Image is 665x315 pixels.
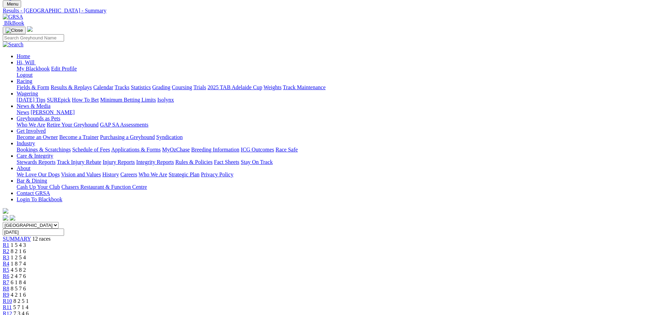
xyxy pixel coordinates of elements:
[3,286,9,291] a: R8
[3,34,64,41] input: Search
[3,304,12,310] a: R11
[3,27,26,34] button: Toggle navigation
[7,1,18,7] span: Menu
[241,159,273,165] a: Stay On Track
[17,122,657,128] div: Greyhounds as Pets
[241,147,274,152] a: ICG Outcomes
[32,236,51,242] span: 12 races
[3,261,9,267] a: R4
[51,84,92,90] a: Results & Replays
[3,267,9,273] span: R5
[191,147,239,152] a: Breeding Information
[17,115,60,121] a: Greyhounds as Pets
[193,84,206,90] a: Trials
[3,236,31,242] a: SUMMARY
[47,97,70,103] a: SUREpick
[100,97,156,103] a: Minimum Betting Limits
[3,8,657,14] a: Results - [GEOGRAPHIC_DATA] - Summary
[14,298,29,304] span: 8 2 5 1
[17,122,45,128] a: Who We Are
[3,20,24,26] a: BlkBook
[93,84,113,90] a: Calendar
[169,172,199,177] a: Strategic Plan
[139,172,167,177] a: Who We Are
[11,254,26,260] span: 1 2 5 4
[17,184,60,190] a: Cash Up Your Club
[3,248,9,254] a: R2
[4,20,24,26] span: BlkBook
[17,66,50,72] a: My Blackbook
[17,159,55,165] a: Stewards Reports
[264,84,282,90] a: Weights
[11,248,26,254] span: 8 2 1 6
[3,273,9,279] a: R6
[6,28,23,33] img: Close
[136,159,174,165] a: Integrity Reports
[11,242,26,248] span: 1 5 4 3
[17,84,657,91] div: Racing
[17,109,29,115] a: News
[3,254,9,260] a: R3
[157,97,174,103] a: Isolynx
[17,184,657,190] div: Bar & Dining
[17,72,33,78] a: Logout
[3,279,9,285] span: R7
[207,84,262,90] a: 2025 TAB Adelaide Cup
[61,184,147,190] a: Chasers Restaurant & Function Centre
[17,134,58,140] a: Become an Owner
[17,78,32,84] a: Racing
[47,122,99,128] a: Retire Your Greyhound
[103,159,135,165] a: Injury Reports
[51,66,77,72] a: Edit Profile
[57,159,101,165] a: Track Injury Rebate
[17,172,657,178] div: About
[201,172,233,177] a: Privacy Policy
[111,147,161,152] a: Applications & Forms
[3,208,8,214] img: logo-grsa-white.png
[11,279,26,285] span: 6 1 8 4
[214,159,239,165] a: Fact Sheets
[3,298,12,304] span: R10
[17,53,30,59] a: Home
[11,267,26,273] span: 4 5 8 2
[13,304,28,310] span: 5 7 1 4
[152,84,170,90] a: Grading
[175,159,213,165] a: Rules & Policies
[120,172,137,177] a: Careers
[156,134,183,140] a: Syndication
[17,59,36,65] a: Hi, Will
[11,273,26,279] span: 2 4 7 6
[17,103,51,109] a: News & Media
[283,84,326,90] a: Track Maintenance
[275,147,298,152] a: Race Safe
[3,292,9,298] a: R9
[59,134,99,140] a: Become a Trainer
[162,147,190,152] a: MyOzChase
[17,84,49,90] a: Fields & Form
[3,0,21,8] button: Toggle navigation
[11,261,26,267] span: 1 8 7 4
[17,178,47,184] a: Bar & Dining
[3,242,9,248] a: R1
[17,165,30,171] a: About
[17,196,62,202] a: Login To Blackbook
[72,147,110,152] a: Schedule of Fees
[3,229,64,236] input: Select date
[17,59,35,65] span: Hi, Will
[17,172,60,177] a: We Love Our Dogs
[27,26,33,32] img: logo-grsa-white.png
[17,97,45,103] a: [DATE] Tips
[11,286,26,291] span: 8 5 7 6
[115,84,130,90] a: Tracks
[17,91,38,96] a: Wagering
[100,134,155,140] a: Purchasing a Greyhound
[17,147,657,153] div: Industry
[172,84,192,90] a: Coursing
